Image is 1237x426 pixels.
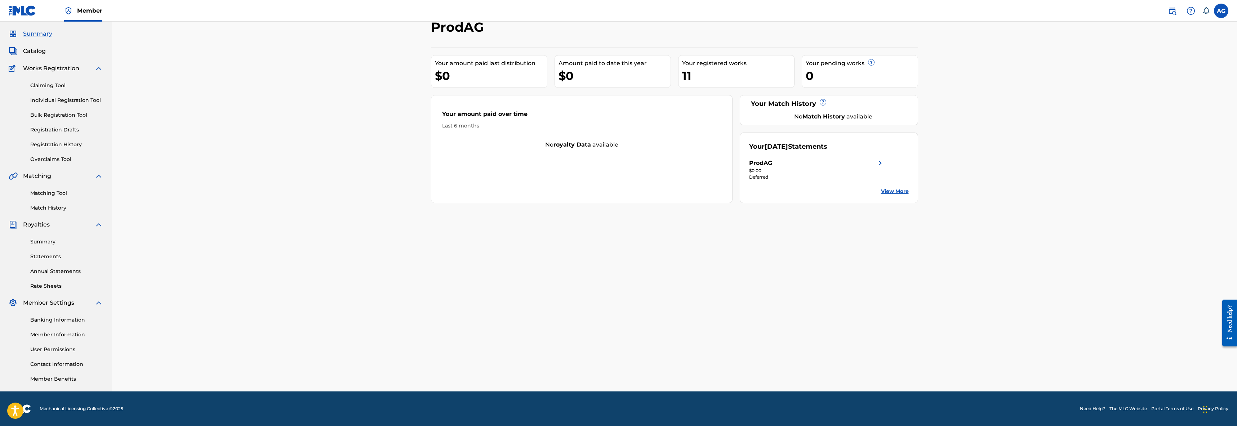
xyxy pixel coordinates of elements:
[9,220,17,229] img: Royalties
[94,299,103,307] img: expand
[1151,405,1193,412] a: Portal Terms of Use
[749,167,885,174] div: $0.00
[435,68,547,84] div: $0
[23,220,50,229] span: Royalties
[682,59,794,68] div: Your registered works
[23,299,74,307] span: Member Settings
[1187,6,1195,15] img: help
[1214,4,1228,18] div: User Menu
[559,59,671,68] div: Amount paid to date this year
[442,122,722,130] div: Last 6 months
[30,238,103,246] a: Summary
[806,59,918,68] div: Your pending works
[30,82,103,89] a: Claiming Tool
[40,405,123,412] span: Mechanical Licensing Collective © 2025
[77,6,102,15] span: Member
[30,111,103,119] a: Bulk Registration Tool
[1217,294,1237,352] iframe: Resource Center
[94,220,103,229] img: expand
[9,299,17,307] img: Member Settings
[749,159,885,180] a: ProdAGright chevron icon$0.00Deferred
[1165,4,1179,18] a: Public Search
[30,97,103,104] a: Individual Registration Tool
[1168,6,1176,15] img: search
[9,30,17,38] img: Summary
[23,30,52,38] span: Summary
[23,47,46,55] span: Catalog
[30,268,103,275] a: Annual Statements
[64,6,73,15] img: Top Rightsholder
[30,204,103,212] a: Match History
[23,64,79,73] span: Works Registration
[9,47,17,55] img: Catalog
[431,19,488,35] h2: ProdAG
[9,172,18,180] img: Matching
[749,159,772,167] div: ProdAG
[1109,405,1147,412] a: The MLC Website
[23,172,51,180] span: Matching
[30,346,103,353] a: User Permissions
[442,110,722,122] div: Your amount paid over time
[876,159,885,167] img: right chevron icon
[820,99,826,105] span: ?
[9,47,46,55] a: CatalogCatalog
[1080,405,1105,412] a: Need Help?
[94,64,103,73] img: expand
[881,188,909,195] a: View More
[30,282,103,290] a: Rate Sheets
[758,112,909,121] div: No available
[30,126,103,134] a: Registration Drafts
[30,331,103,338] a: Member Information
[1202,7,1210,14] div: Notifications
[1201,391,1237,426] iframe: Chat Widget
[9,5,36,16] img: MLC Logo
[30,375,103,383] a: Member Benefits
[9,404,31,413] img: logo
[30,141,103,148] a: Registration History
[30,189,103,197] a: Matching Tool
[1184,4,1198,18] div: Help
[9,64,18,73] img: Works Registration
[802,113,845,120] strong: Match History
[553,141,591,148] strong: royalty data
[806,68,918,84] div: 0
[1203,399,1207,420] div: Drag
[749,142,827,152] div: Your Statements
[30,316,103,324] a: Banking Information
[749,99,909,109] div: Your Match History
[435,59,547,68] div: Your amount paid last distribution
[94,172,103,180] img: expand
[30,156,103,163] a: Overclaims Tool
[749,174,885,180] div: Deferred
[559,68,671,84] div: $0
[765,143,788,151] span: [DATE]
[9,30,52,38] a: SummarySummary
[1198,405,1228,412] a: Privacy Policy
[30,253,103,260] a: Statements
[431,140,733,149] div: No available
[868,59,874,65] span: ?
[682,68,794,84] div: 11
[30,360,103,368] a: Contact Information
